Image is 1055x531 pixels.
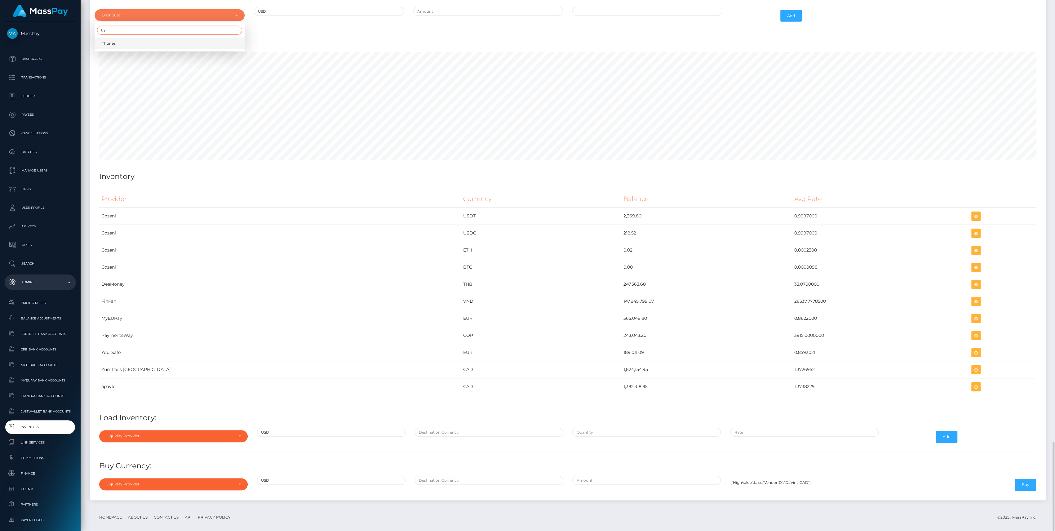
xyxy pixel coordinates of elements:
td: CAD [461,378,621,395]
a: Payees [5,107,76,123]
a: MyEUPay Bank Accounts [5,374,76,387]
a: Partners [5,498,76,511]
td: 0.9997000 [792,207,969,225]
input: Source Currency [257,428,406,437]
p: API Keys [7,222,73,231]
span: MyEUPay Bank Accounts [7,377,73,384]
td: THB [461,276,621,293]
span: Commissions [7,454,73,462]
td: 33.0700000 [792,276,969,293]
td: 0.0002308 [792,242,969,259]
td: FinFan [99,293,461,310]
a: Fortress Bank Accounts [5,327,76,341]
input: Destination Currency [415,428,563,437]
td: ZumRails [GEOGRAPHIC_DATA] [99,361,461,378]
a: Pricing Rules [5,296,76,310]
span: JustWallet Bank Accounts [7,408,73,415]
p: Batches [7,147,73,157]
td: 0.8622000 [792,310,969,327]
p: Links [7,185,73,194]
span: Ibanera Bank Accounts [7,392,73,399]
a: Homepage [97,512,124,522]
td: 147,845,799.07 [621,293,792,310]
a: API [182,512,194,522]
input: Source Currency [257,476,406,485]
td: USDC [461,225,621,242]
th: Provider [99,190,461,207]
a: API Keys [5,219,76,234]
textarea: {"HighValue":false,"VendorID":"DaVinciCAD"} [730,476,957,494]
td: 365,048.80 [621,310,792,327]
td: 0.00 [621,259,792,276]
a: Ledger [5,88,76,104]
td: 243,043.20 [621,327,792,344]
button: Add [780,10,802,22]
p: Search [7,259,73,268]
input: Destination Currency [415,476,563,485]
h4: Buy Currency: [99,461,1036,471]
p: Admin [7,278,73,287]
a: User Profile [5,200,76,216]
a: Search [5,256,76,271]
input: Rate [730,428,879,437]
td: Cozeni [99,242,461,259]
td: 3915.0000000 [792,327,969,344]
td: DeeMoney [99,276,461,293]
span: MassPay [5,31,76,36]
span: Fortress Bank Accounts [7,330,73,337]
td: EUR [461,310,621,327]
p: Manage Users [7,166,73,175]
a: CRB Bank Accounts [5,343,76,356]
p: Cancellations [7,129,73,138]
a: Balance Adjustments [5,312,76,325]
a: Dashboard [5,51,76,67]
div: Distributor [102,13,230,18]
td: 1.3726952 [792,361,969,378]
td: YourSafe [99,344,461,361]
td: 218.52 [621,225,792,242]
div: © 2025 , MassPay Inc. [997,514,1041,521]
a: Contact Us [151,512,181,522]
a: Link Services [5,436,76,449]
p: User Profile [7,203,73,212]
a: Transactions [5,70,76,85]
a: About Us [126,512,150,522]
input: Search [97,26,242,35]
a: JustWallet Bank Accounts [5,405,76,418]
span: MCB Bank Accounts [7,361,73,368]
a: Payer Logos [5,513,76,527]
a: Commissions [5,451,76,465]
td: USDT [461,207,621,225]
input: Amount [413,7,563,16]
div: Liquidity Provider [106,434,233,439]
span: Inventory [7,423,73,431]
td: Cozeni [99,207,461,225]
button: Liquidity Provider [99,430,248,442]
td: 0.9997000 [792,225,969,242]
span: Finance [7,470,73,477]
td: EUR [461,344,621,361]
td: VND [461,293,621,310]
p: Taxes [7,240,73,250]
th: Balance [621,190,792,207]
td: 2,369.80 [621,207,792,225]
a: Ibanera Bank Accounts [5,389,76,403]
span: CRB Bank Accounts [7,346,73,353]
h4: Monthly volume [99,33,1036,43]
td: Cozeni [99,225,461,242]
h4: Inventory [99,171,1036,182]
p: Transactions [7,73,73,82]
td: 1,382,318.85 [621,378,792,395]
span: Balance Adjustments [7,315,73,322]
a: Privacy Policy [195,512,233,522]
h4: Load Inventory: [99,413,1036,423]
div: Liquidity Provider [106,482,233,487]
input: Currency [254,7,404,16]
a: MCB Bank Accounts [5,358,76,372]
th: Avg Rate [792,190,969,207]
a: Cancellations [5,126,76,141]
p: Payees [7,110,73,119]
a: Manage Users [5,163,76,178]
a: Links [5,181,76,197]
a: Inventory [5,420,76,434]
